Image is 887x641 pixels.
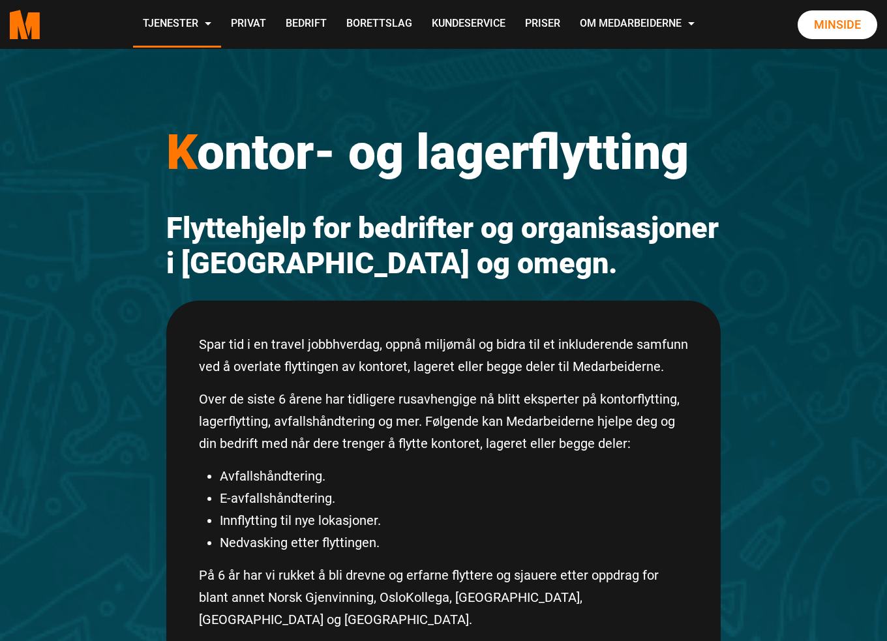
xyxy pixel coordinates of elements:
p: Spar tid i en travel jobbhverdag, oppnå miljømål og bidra til et inkluderende samfunn ved å overl... [199,333,688,378]
a: Priser [515,1,570,48]
li: Avfallshåndtering. [220,465,688,487]
a: Borettslag [337,1,422,48]
a: Privat [221,1,276,48]
span: K [166,123,197,181]
li: Innflytting til nye lokasjoner. [220,509,688,531]
li: E-avfallshåndtering. [220,487,688,509]
a: Tjenester [133,1,221,48]
li: Nedvasking etter flyttingen. [220,531,688,554]
p: Over de siste 6 årene har tidligere rusavhengige nå blitt eksperter på kontorflytting, lagerflytt... [199,388,688,455]
a: Minside [798,10,877,39]
a: Om Medarbeiderne [570,1,704,48]
h1: ontor- og lagerflytting [166,123,721,181]
a: Kundeservice [422,1,515,48]
a: Bedrift [276,1,337,48]
p: På 6 år har vi rukket å bli drevne og erfarne flyttere og sjauere etter oppdrag for blant annet N... [199,564,688,631]
h2: Flyttehjelp for bedrifter og organisasjoner i [GEOGRAPHIC_DATA] og omegn. [166,211,721,281]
